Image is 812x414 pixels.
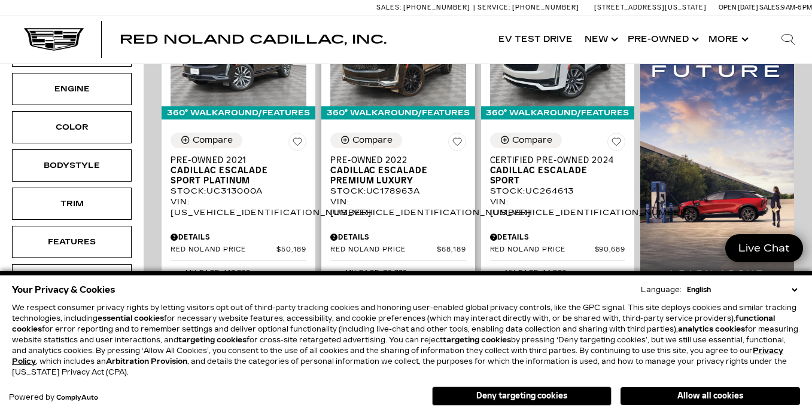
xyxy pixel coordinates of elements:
[330,267,466,279] li: Mileage: 39,772
[42,121,102,134] div: Color
[24,28,84,51] img: Cadillac Dark Logo with Cadillac White Text
[120,33,387,45] a: Red Noland Cadillac, Inc.
[619,81,791,166] div: Welcome to Red Noland Cadillac, we are excited to meet you! Please tell us how we can assist you.
[579,16,622,63] a: New
[276,246,306,254] span: $50,189
[330,155,457,165] span: Pre-Owned 2022
[564,178,770,204] input: Enter your message
[330,246,466,254] a: Red Noland Price $68,189
[171,155,297,165] span: Pre-Owned 2021
[478,4,510,11] span: Service:
[56,394,98,401] a: ComplyAuto
[330,246,437,254] span: Red Noland Price
[702,16,752,63] button: More
[490,133,562,148] button: Compare Vehicle
[437,246,466,254] span: $68,189
[512,135,552,146] div: Compare
[330,197,466,218] div: VIN: [US_VEHICLE_IDENTIFICATION_NUMBER]
[120,32,387,47] span: Red Noland Cadillac, Inc.
[171,155,306,186] a: Pre-Owned 2021Cadillac Escalade Sport Platinum
[171,246,306,254] a: Red Noland Price $50,189
[12,264,132,296] div: FueltypeFueltype
[490,197,626,218] div: VIN: [US_VEHICLE_IDENTIFICATION_NUMBER]
[171,197,306,218] div: VIN: [US_VEHICLE_IDENTIFICATION_NUMBER]
[352,135,393,146] div: Compare
[162,106,315,119] div: 360° WalkAround/Features
[512,4,579,11] span: [PHONE_NUMBER]
[106,357,187,366] strong: Arbitration Provision
[12,111,132,143] div: ColorColor
[193,135,233,146] div: Compare
[330,232,466,243] div: Pricing Details - Pre-Owned 2022 Cadillac Escalade Premium Luxury
[473,4,582,11] a: Service: [PHONE_NUMBER]
[171,246,276,254] span: Red Noland Price
[288,133,306,155] button: Save Vehicle
[443,336,511,344] strong: targeting cookies
[403,4,470,11] span: [PHONE_NUMBER]
[171,165,297,186] span: Cadillac Escalade Sport Platinum
[330,155,466,186] a: Pre-Owned 2022Cadillac Escalade Premium Luxury
[759,4,781,11] span: Sales:
[490,155,626,186] a: Certified Pre-Owned 2024Cadillac Escalade Sport
[376,4,402,11] span: Sales:
[481,106,635,119] div: 360° WalkAround/Features
[178,336,247,344] strong: targeting cookies
[171,232,306,243] div: Pricing Details - Pre-Owned 2021 Cadillac Escalade Sport Platinum
[9,394,98,401] div: Powered by
[330,165,457,186] span: Cadillac Escalade Premium Luxury
[98,314,164,323] strong: essential cookies
[330,186,466,197] div: Stock : UC178963A
[321,106,475,119] div: 360° WalkAround/Features
[42,159,102,172] div: Bodystyle
[490,155,617,165] span: Certified Pre-Owned 2024
[594,4,707,11] a: [STREET_ADDRESS][US_STATE]
[12,281,115,298] span: Your Privacy & Cookies
[432,387,612,406] button: Deny targeting cookies
[12,188,132,220] div: TrimTrim
[490,246,595,254] span: Red Noland Price
[490,267,626,279] li: Mileage: 14,570
[684,284,800,295] select: Language Select
[595,246,626,254] span: $90,689
[564,81,607,124] img: Agent profile photo
[622,16,702,63] a: Pre-Owned
[171,186,306,197] div: Stock : UC313000A
[12,73,132,105] div: EngineEngine
[376,4,473,11] a: Sales: [PHONE_NUMBER]
[490,165,617,186] span: Cadillac Escalade Sport
[12,149,132,182] div: BodystyleBodystyle
[641,286,682,293] div: Language:
[12,302,800,378] p: We respect consumer privacy rights by letting visitors opt out of third-party tracking cookies an...
[725,234,803,262] a: Live Chat
[171,133,242,148] button: Compare Vehicle
[448,133,466,155] button: Save Vehicle
[781,4,812,11] span: 9 AM-6 PM
[42,235,102,249] div: Features
[42,82,102,96] div: Engine
[490,232,626,243] div: Pricing Details - Certified Pre-Owned 2024 Cadillac Escalade Sport
[42,197,102,210] div: Trim
[12,226,132,258] div: FeaturesFeatures
[678,325,745,333] strong: analytics cookies
[621,387,800,405] button: Allow all cookies
[732,241,796,255] span: Live Chat
[490,186,626,197] div: Stock : UC264613
[171,267,306,279] li: Mileage: 113,768
[490,246,626,254] a: Red Noland Price $90,689
[492,16,579,63] a: EV Test Drive
[770,178,791,204] a: Submit
[719,4,758,11] span: Open [DATE]
[330,133,402,148] button: Compare Vehicle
